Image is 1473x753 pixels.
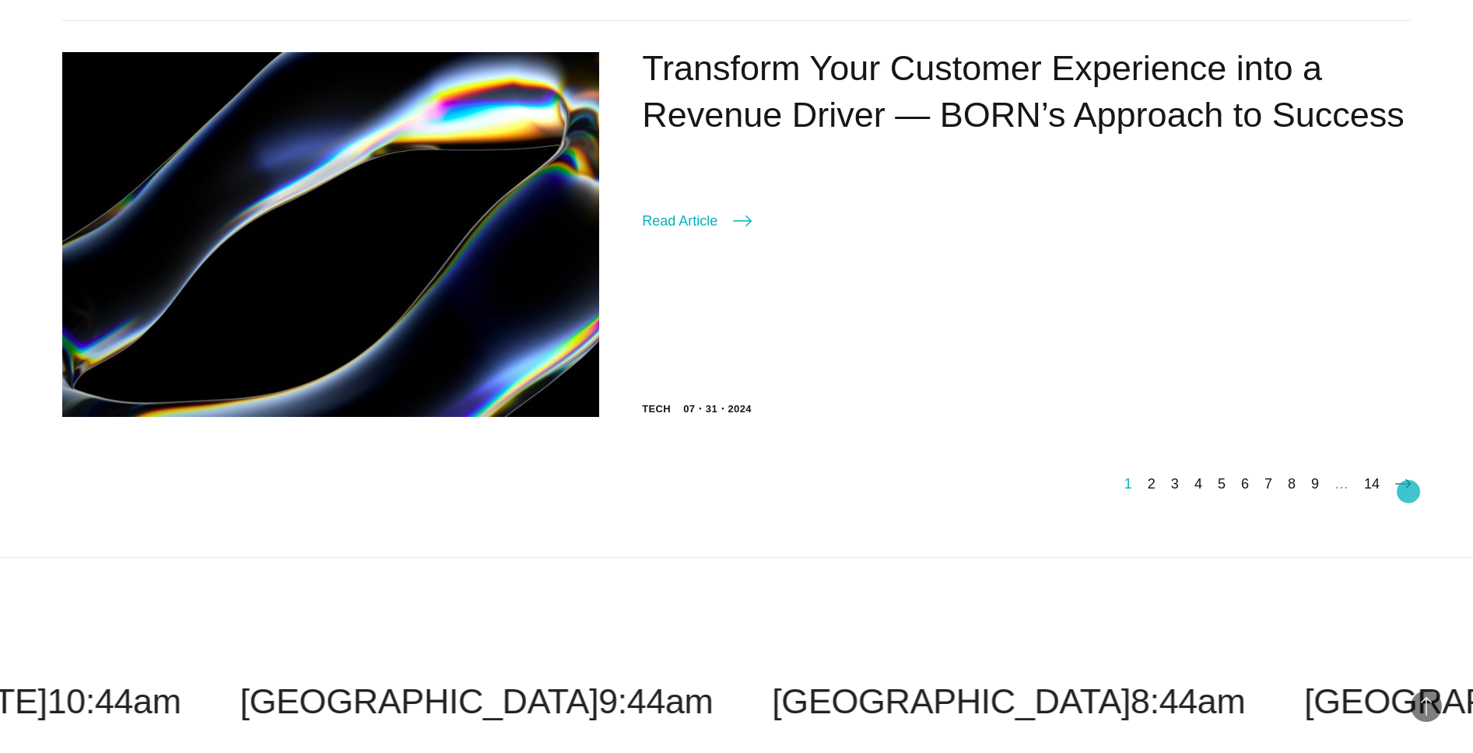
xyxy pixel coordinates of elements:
[240,681,713,721] a: [GEOGRAPHIC_DATA]9:44am
[1124,476,1132,492] span: 1
[1148,476,1156,492] a: 2
[1288,476,1296,492] a: 8
[1264,476,1272,492] a: 7
[1171,476,1179,492] a: 3
[47,681,181,721] span: 10:44am
[1131,681,1245,721] span: 8:44am
[1218,476,1226,492] a: 5
[1334,476,1348,492] span: …
[683,401,752,417] time: 07・31・2024
[642,403,671,415] a: Tech
[642,48,1405,135] a: Transform Your Customer Experience into a Revenue Driver — BORN’s Approach to Success
[642,210,752,232] a: Read Article
[1411,691,1442,722] button: Back to Top
[598,681,713,721] span: 9:44am
[1364,476,1380,492] a: 14
[1241,476,1249,492] a: 6
[1311,476,1319,492] a: 9
[772,681,1245,721] a: [GEOGRAPHIC_DATA]8:44am
[1194,476,1202,492] a: 4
